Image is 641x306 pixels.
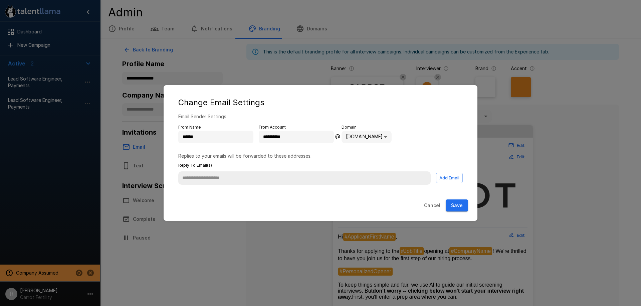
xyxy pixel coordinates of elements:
[178,162,463,169] span: Reply To Email(s)
[170,92,471,113] h2: Change Email Settings
[178,124,253,131] span: From Name
[421,199,443,212] button: Cancel
[259,124,334,131] span: From Account
[178,153,463,159] p: Replies to your emails will be forwarded to these addresses.
[342,131,392,143] div: [DOMAIN_NAME]
[342,124,392,131] span: Domain
[436,173,463,183] button: Add Email
[178,113,463,120] p: Email Sender Settings
[335,127,340,140] p: @
[446,199,468,212] button: Save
